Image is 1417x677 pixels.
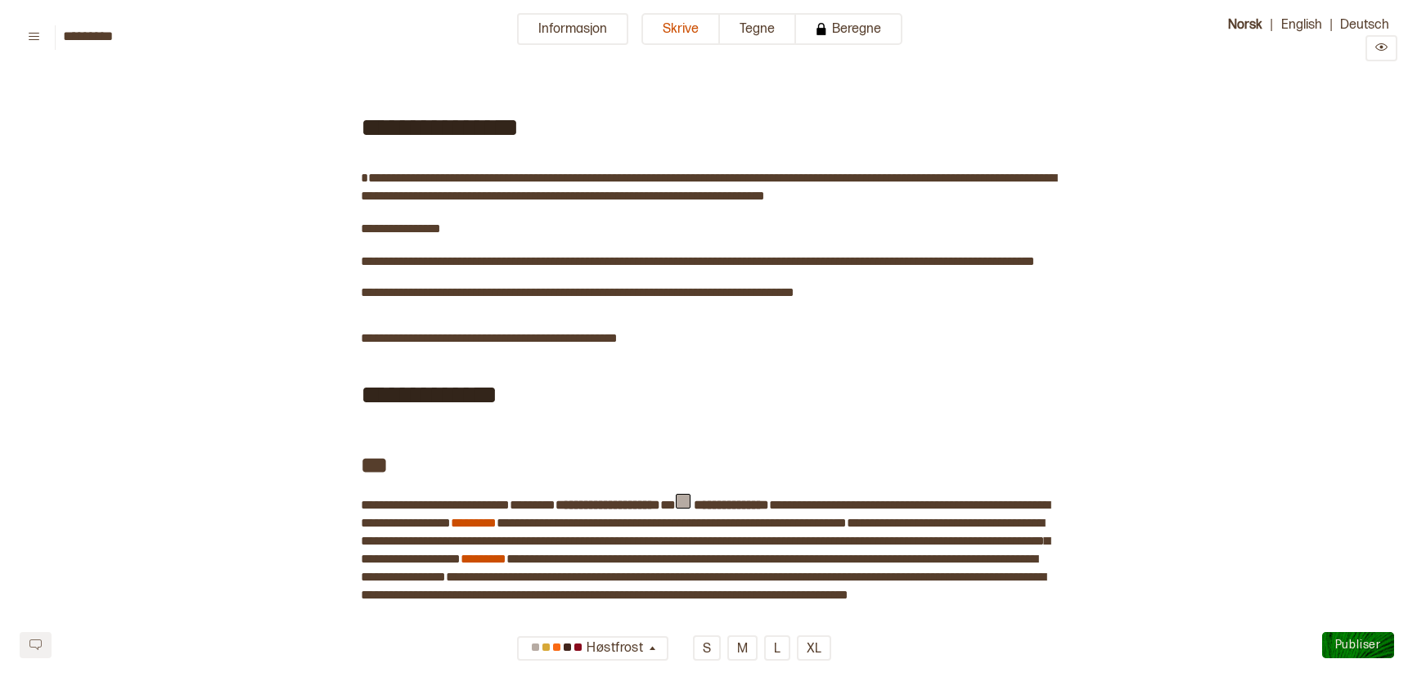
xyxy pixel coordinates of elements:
[1193,13,1397,61] div: | |
[693,635,721,661] button: S
[764,635,790,661] button: L
[720,13,796,61] a: Tegne
[797,635,831,661] button: XL
[517,13,628,45] button: Informasjon
[796,13,902,45] button: Beregne
[641,13,720,45] button: Skrive
[1365,35,1397,61] button: Preview
[727,635,758,661] button: M
[1332,13,1397,35] button: Deutsch
[1375,41,1388,53] svg: Preview
[1335,638,1381,652] span: Publiser
[527,635,646,662] div: Høstfrost
[1365,42,1397,57] a: Preview
[517,636,668,661] button: Høstfrost
[796,13,902,61] a: Beregne
[720,13,796,45] button: Tegne
[1322,632,1394,658] button: Publiser
[641,13,720,61] a: Skrive
[1273,13,1330,35] button: English
[1220,13,1271,35] button: Norsk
